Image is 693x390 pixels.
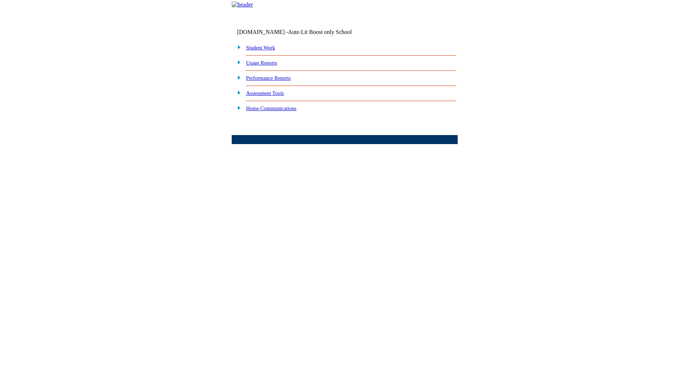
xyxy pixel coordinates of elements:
[246,45,275,51] a: Student Work
[234,74,241,81] img: plus.gif
[246,105,297,111] a: Home Communications
[246,90,284,96] a: Assessment Tools
[234,44,241,50] img: plus.gif
[232,1,253,8] img: header
[237,29,370,35] td: [DOMAIN_NAME] -
[246,60,277,66] a: Usage Reports
[246,75,291,81] a: Performance Reports
[234,59,241,65] img: plus.gif
[234,104,241,111] img: plus.gif
[288,29,352,35] nobr: Auto Lit Boost only School
[234,89,241,96] img: plus.gif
